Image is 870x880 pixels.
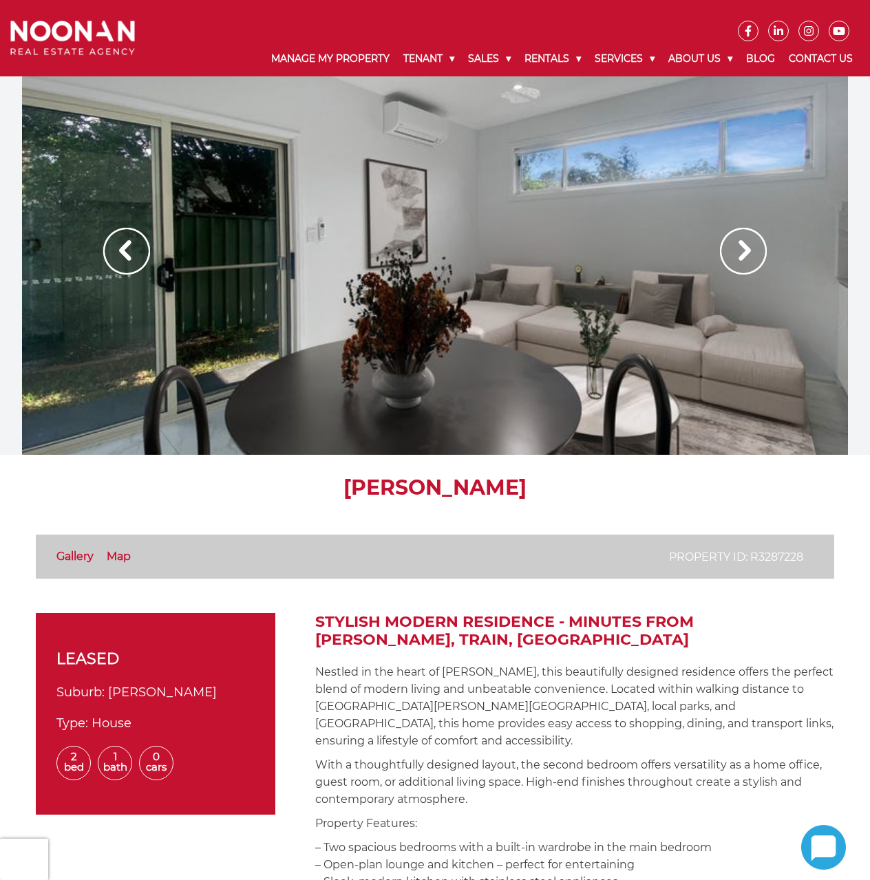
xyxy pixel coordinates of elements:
p: Nestled in the heart of [PERSON_NAME], this beautifully designed residence offers the perfect ble... [315,663,834,749]
span: [PERSON_NAME] [108,685,217,700]
h1: [PERSON_NAME] [36,475,834,500]
p: With a thoughtfully designed layout, the second bedroom offers versatility as a home office, gues... [315,756,834,808]
a: Rentals [518,41,588,76]
span: Type: [56,716,88,731]
span: 1 Bath [98,746,132,780]
h2: Stylish Modern Residence - Minutes from [PERSON_NAME], Train, [GEOGRAPHIC_DATA] [315,613,834,650]
a: Services [588,41,661,76]
span: 2 Bed [56,746,91,780]
img: Noonan Real Estate Agency [10,21,135,55]
a: Manage My Property [264,41,396,76]
span: House [92,716,131,731]
a: About Us [661,41,739,76]
img: Arrow slider [103,228,150,275]
span: Suburb: [56,685,105,700]
p: Property Features: [315,815,834,832]
span: leased [56,647,119,670]
a: Contact Us [782,41,860,76]
span: 0 Cars [139,746,173,780]
a: Gallery [56,550,94,563]
a: Sales [461,41,518,76]
p: Property ID: R3287228 [669,548,803,566]
a: Tenant [396,41,461,76]
a: Map [107,550,131,563]
img: Arrow slider [720,228,767,275]
a: Blog [739,41,782,76]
